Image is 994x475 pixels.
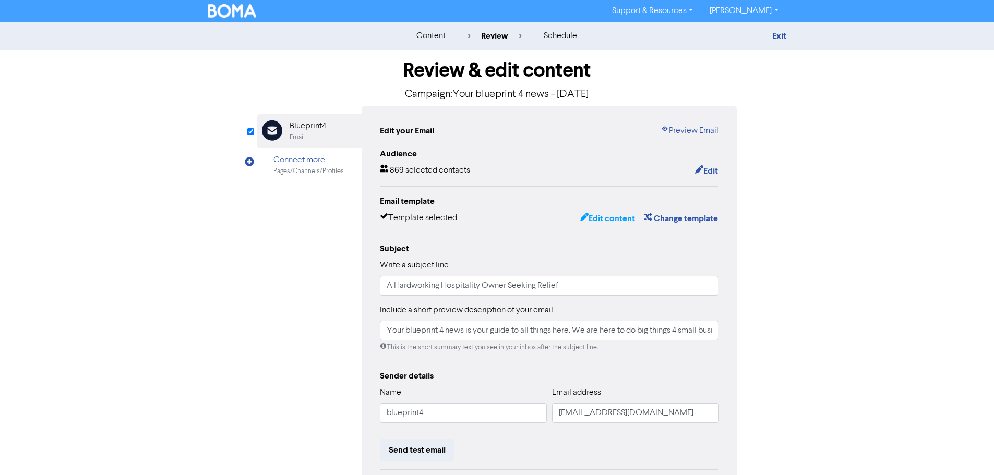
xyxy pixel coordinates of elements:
div: Sender details [380,370,719,382]
div: 869 selected contacts [380,164,470,178]
label: Include a short preview description of your email [380,304,553,316]
div: Template selected [380,212,457,225]
label: Name [380,386,401,399]
a: Support & Resources [604,3,701,19]
label: Write a subject line [380,259,449,272]
div: review [468,30,522,42]
div: Pages/Channels/Profiles [273,166,344,176]
div: Audience [380,148,719,160]
a: Exit [772,31,786,41]
div: Connect morePages/Channels/Profiles [257,148,362,182]
div: Blueprint4 [290,120,326,132]
button: Edit content [580,212,636,225]
a: Preview Email [661,125,718,137]
a: [PERSON_NAME] [701,3,786,19]
div: schedule [544,30,577,42]
div: Edit your Email [380,125,434,137]
button: Send test email [380,439,454,461]
div: Subject [380,242,719,255]
iframe: Chat Widget [942,425,994,475]
div: Email template [380,195,719,208]
p: Campaign: Your blueprint 4 news - [DATE] [257,87,737,102]
img: BOMA Logo [208,4,257,18]
div: This is the short summary text you see in your inbox after the subject line. [380,343,719,352]
div: Connect more [273,154,344,166]
div: Blueprint4Email [257,114,362,148]
button: Change template [643,212,718,225]
button: Edit [694,164,718,178]
h1: Review & edit content [257,58,737,82]
div: Email [290,132,305,142]
label: Email address [552,386,601,399]
div: content [416,30,446,42]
